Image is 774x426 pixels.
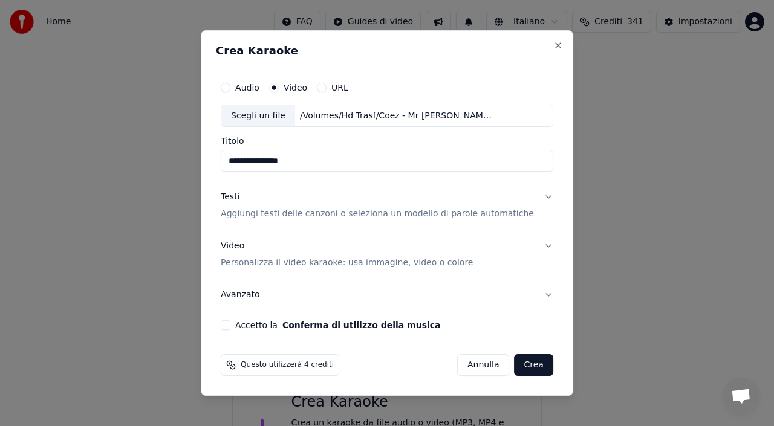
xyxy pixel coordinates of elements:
[221,231,553,279] button: VideoPersonalizza il video karaoke: usa immagine, video o colore
[295,110,501,122] div: /Volumes/Hd Trasf/Coez - Mr [PERSON_NAME].mov
[221,257,473,269] p: Personalizza il video karaoke: usa immagine, video o colore
[221,240,473,269] div: Video
[284,83,307,92] label: Video
[221,279,553,311] button: Avanzato
[282,321,441,329] button: Accetto la
[515,354,553,376] button: Crea
[221,182,553,230] button: TestiAggiungi testi delle canzoni o seleziona un modello di parole automatiche
[235,321,440,329] label: Accetto la
[241,360,334,370] span: Questo utilizzerà 4 crediti
[221,137,553,146] label: Titolo
[457,354,510,376] button: Annulla
[331,83,348,92] label: URL
[221,192,239,204] div: Testi
[221,105,295,127] div: Scegli un file
[216,45,558,56] h2: Crea Karaoke
[221,208,534,221] p: Aggiungi testi delle canzoni o seleziona un modello di parole automatiche
[235,83,259,92] label: Audio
